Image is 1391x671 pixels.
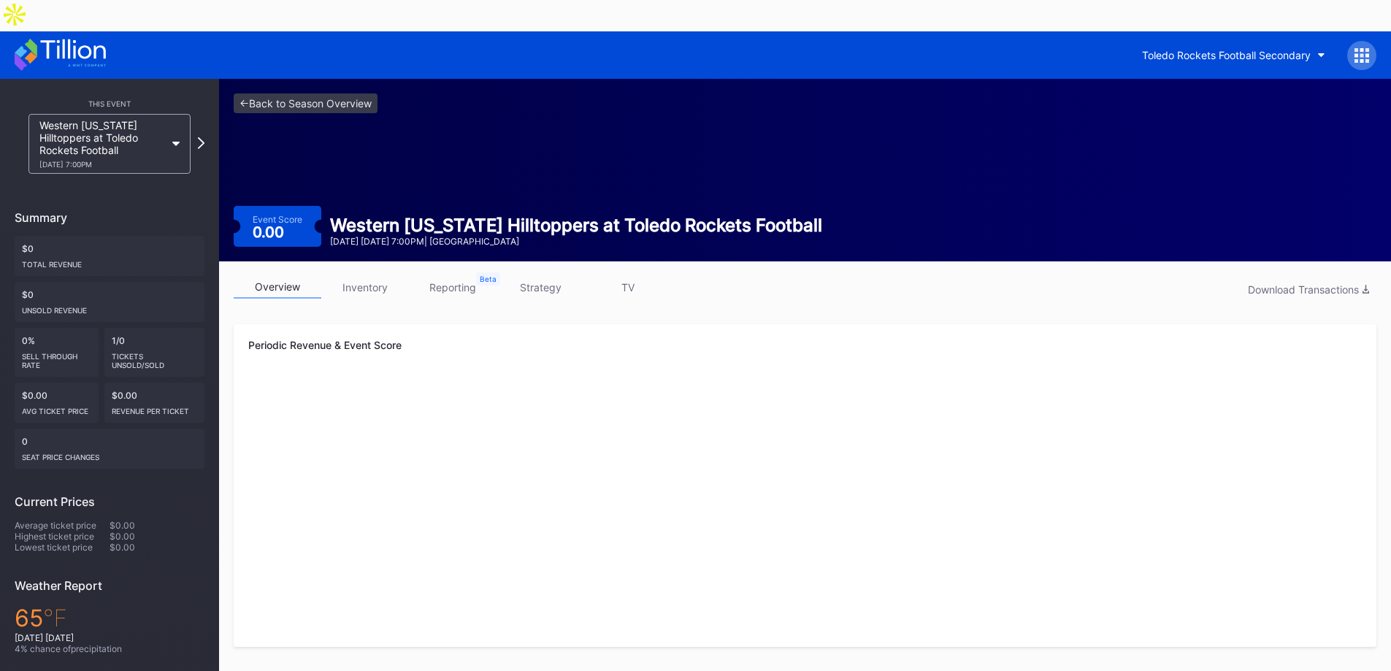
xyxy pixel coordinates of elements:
div: Summary [15,210,204,225]
div: Western [US_STATE] Hilltoppers at Toledo Rockets Football [330,215,822,236]
div: [DATE] 7:00PM [39,160,165,169]
div: 0 [15,429,204,469]
div: $0.00 [15,383,99,423]
div: This Event [15,99,204,108]
a: strategy [497,276,584,299]
div: $0.00 [110,542,204,553]
div: $0 [15,236,204,276]
div: Highest ticket price [15,531,110,542]
div: $0 [15,282,204,322]
div: 4 % chance of precipitation [15,643,204,654]
div: Tickets Unsold/Sold [112,346,198,369]
a: TV [584,276,672,299]
svg: Chart title [248,377,1362,523]
button: Toledo Rockets Football Secondary [1131,42,1336,69]
a: reporting [409,276,497,299]
div: Download Transactions [1248,283,1369,296]
a: <-Back to Season Overview [234,93,378,113]
div: 65 [15,604,204,632]
a: inventory [321,276,409,299]
svg: Chart title [248,523,1362,632]
div: Avg ticket price [22,401,91,415]
span: ℉ [43,604,67,632]
div: Sell Through Rate [22,346,91,369]
div: Revenue per ticket [112,401,198,415]
div: seat price changes [22,447,197,461]
div: 0% [15,328,99,377]
div: Periodic Revenue & Event Score [248,339,1362,351]
div: Western [US_STATE] Hilltoppers at Toledo Rockets Football [39,119,165,169]
a: overview [234,276,321,299]
div: 0.00 [253,225,288,239]
div: Unsold Revenue [22,300,197,315]
div: Event Score [253,214,302,225]
div: Total Revenue [22,254,197,269]
div: Current Prices [15,494,204,509]
div: Weather Report [15,578,204,593]
div: $0.00 [110,520,204,531]
div: [DATE] [DATE] [15,632,204,643]
div: $0.00 [110,531,204,542]
div: [DATE] [DATE] 7:00PM | [GEOGRAPHIC_DATA] [330,236,822,247]
div: 1/0 [104,328,205,377]
div: $0.00 [104,383,205,423]
div: Toledo Rockets Football Secondary [1142,49,1311,61]
button: Download Transactions [1241,280,1376,299]
div: Average ticket price [15,520,110,531]
div: Lowest ticket price [15,542,110,553]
